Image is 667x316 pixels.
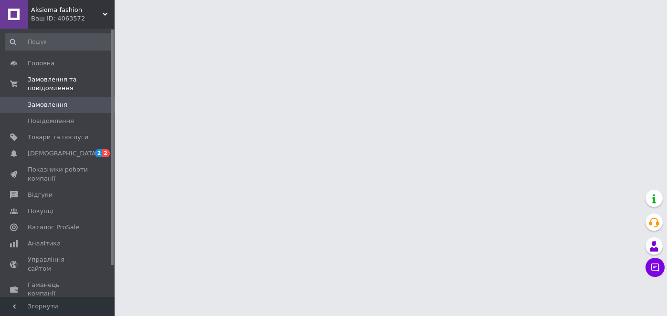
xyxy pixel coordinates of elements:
span: Товари та послуги [28,133,88,142]
span: [DEMOGRAPHIC_DATA] [28,149,98,158]
input: Пошук [5,33,112,51]
div: Ваш ID: 4063572 [31,14,115,23]
span: Відгуки [28,191,53,199]
button: Чат з покупцем [646,258,665,277]
span: 2 [102,149,110,157]
span: Аналітика [28,239,61,248]
span: Головна [28,59,54,68]
span: Гаманець компанії [28,281,88,298]
span: Показники роботи компанії [28,165,88,183]
span: Aksioma fashion [31,6,103,14]
span: Замовлення та повідомлення [28,75,115,92]
span: Повідомлення [28,117,74,125]
span: Покупці [28,207,53,215]
span: Каталог ProSale [28,223,79,232]
span: Управління сайтом [28,255,88,273]
span: 2 [95,149,103,157]
span: Замовлення [28,101,67,109]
